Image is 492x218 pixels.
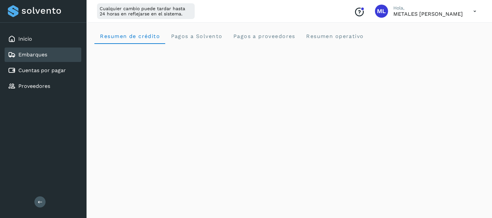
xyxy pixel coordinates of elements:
p: METALES LOZANO [393,11,463,17]
div: Inicio [5,32,81,46]
span: Pagos a proveedores [233,33,295,39]
span: Resumen de crédito [100,33,160,39]
div: Embarques [5,48,81,62]
span: Pagos a Solvento [170,33,222,39]
a: Embarques [18,51,47,58]
p: Hola, [393,5,463,11]
a: Inicio [18,36,32,42]
div: Cuentas por pagar [5,63,81,78]
div: Cualquier cambio puede tardar hasta 24 horas en reflejarse en el sistema. [97,3,195,19]
a: Cuentas por pagar [18,67,66,73]
div: Proveedores [5,79,81,93]
a: Proveedores [18,83,50,89]
span: Resumen operativo [306,33,364,39]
